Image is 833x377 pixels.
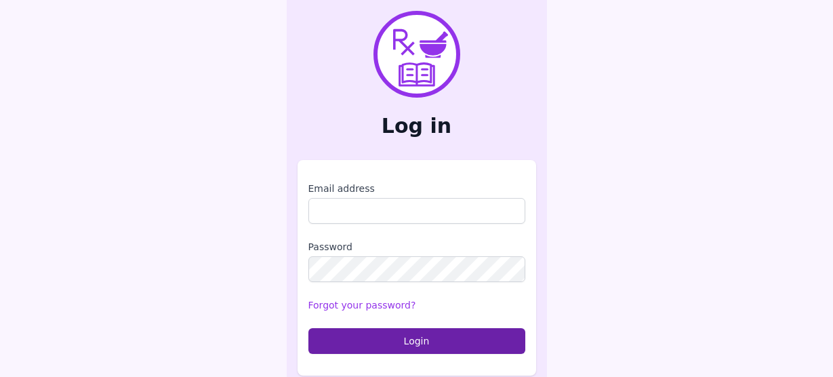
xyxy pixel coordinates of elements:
[308,182,525,195] label: Email address
[308,240,525,254] label: Password
[298,114,536,138] h2: Log in
[308,328,525,354] button: Login
[373,11,460,98] img: PharmXellence Logo
[308,300,416,311] a: Forgot your password?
